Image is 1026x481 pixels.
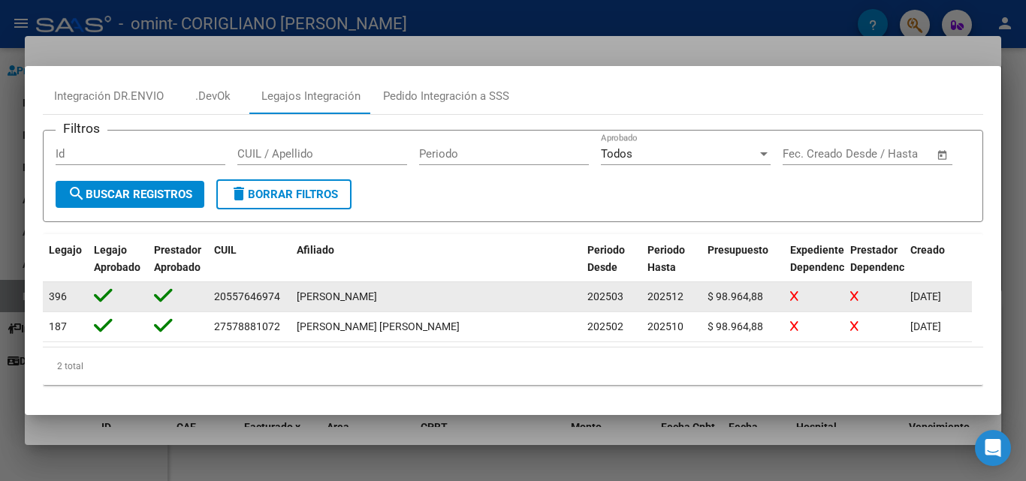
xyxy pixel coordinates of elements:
[783,147,831,161] input: Start date
[647,290,683,302] span: 202512
[790,244,853,273] span: Expediente Dependencia
[49,318,67,335] div: 187
[934,146,952,164] button: Open calendar
[43,347,983,385] div: 2 total
[587,290,623,302] span: 202503
[88,234,148,300] datatable-header-cell: Legajo Aprobado
[49,288,67,305] div: 396
[43,234,88,300] datatable-header-cell: Legajo
[904,234,972,300] datatable-header-cell: Creado
[647,320,683,332] span: 202510
[910,320,941,332] span: [DATE]
[216,179,352,209] button: Borrar Filtros
[214,288,280,305] div: 20557646974
[850,244,913,273] span: Prestador Dependencia
[94,244,140,273] span: Legajo Aprobado
[148,234,208,300] datatable-header-cell: Prestador Aprobado
[601,147,632,161] span: Todos
[587,244,625,273] span: Periodo Desde
[208,234,291,300] datatable-header-cell: CUIL
[708,320,763,332] span: $ 98.964,88
[702,234,784,300] datatable-header-cell: Presupuesto
[297,320,460,332] span: [PERSON_NAME] [PERSON_NAME]
[261,88,361,105] div: Legajos Integración
[910,244,945,256] span: Creado
[297,290,377,302] span: [PERSON_NAME]
[708,290,763,302] span: $ 98.964,88
[49,244,82,256] span: Legajo
[214,244,237,256] span: CUIL
[647,244,685,273] span: Periodo Hasta
[845,147,918,161] input: End date
[383,88,509,105] div: Pedido Integración a SSS
[581,234,641,300] datatable-header-cell: Periodo Desde
[784,234,844,300] datatable-header-cell: Expediente Dependencia
[230,188,338,201] span: Borrar Filtros
[641,234,702,300] datatable-header-cell: Periodo Hasta
[54,88,164,105] div: Integración DR.ENVIO
[708,244,768,256] span: Presupuesto
[844,234,904,300] datatable-header-cell: Prestador Dependencia
[214,318,280,335] div: 27578881072
[56,181,204,208] button: Buscar Registros
[910,290,941,302] span: [DATE]
[291,234,581,300] datatable-header-cell: Afiliado
[68,188,192,201] span: Buscar Registros
[975,430,1011,466] div: Open Intercom Messenger
[56,119,107,138] h3: Filtros
[297,244,334,256] span: Afiliado
[587,320,623,332] span: 202502
[68,185,86,203] mat-icon: search
[154,244,201,273] span: Prestador Aprobado
[195,88,231,105] div: .DevOk
[230,185,248,203] mat-icon: delete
